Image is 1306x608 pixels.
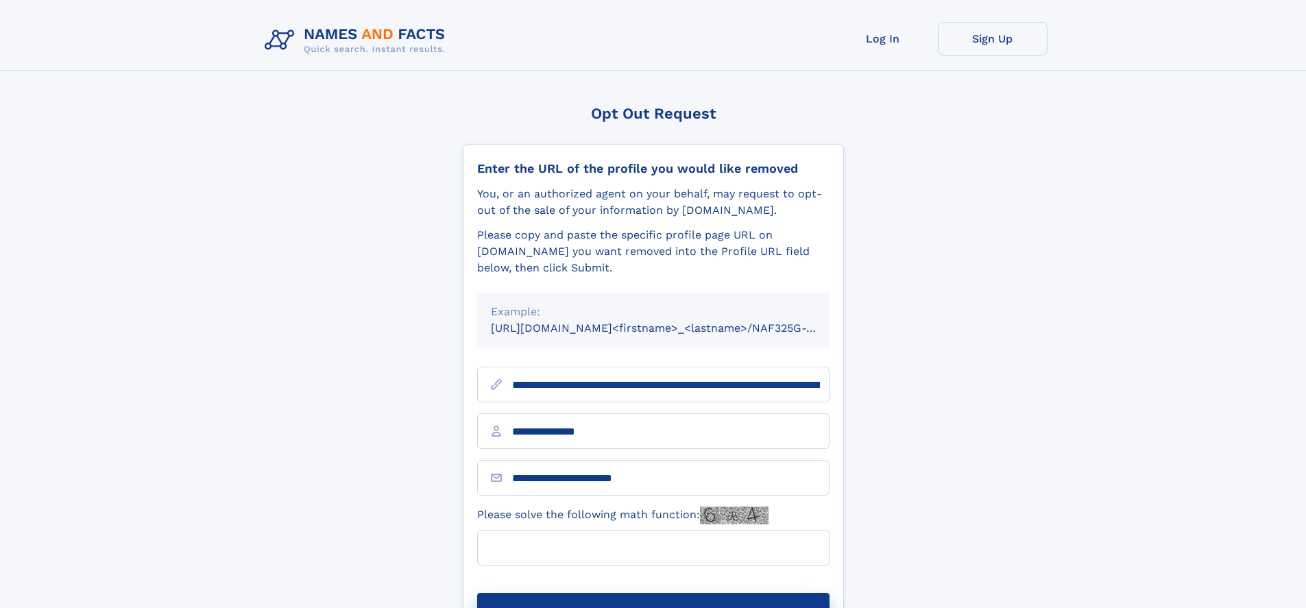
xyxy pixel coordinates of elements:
div: You, or an authorized agent on your behalf, may request to opt-out of the sale of your informatio... [477,186,830,219]
div: Please copy and paste the specific profile page URL on [DOMAIN_NAME] you want removed into the Pr... [477,227,830,276]
small: [URL][DOMAIN_NAME]<firstname>_<lastname>/NAF325G-xxxxxxxx [491,321,856,335]
div: Example: [491,304,816,320]
div: Opt Out Request [463,105,844,122]
a: Log In [828,22,938,56]
div: Enter the URL of the profile you would like removed [477,161,830,176]
img: Logo Names and Facts [259,22,457,59]
label: Please solve the following math function: [477,507,769,524]
a: Sign Up [938,22,1048,56]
